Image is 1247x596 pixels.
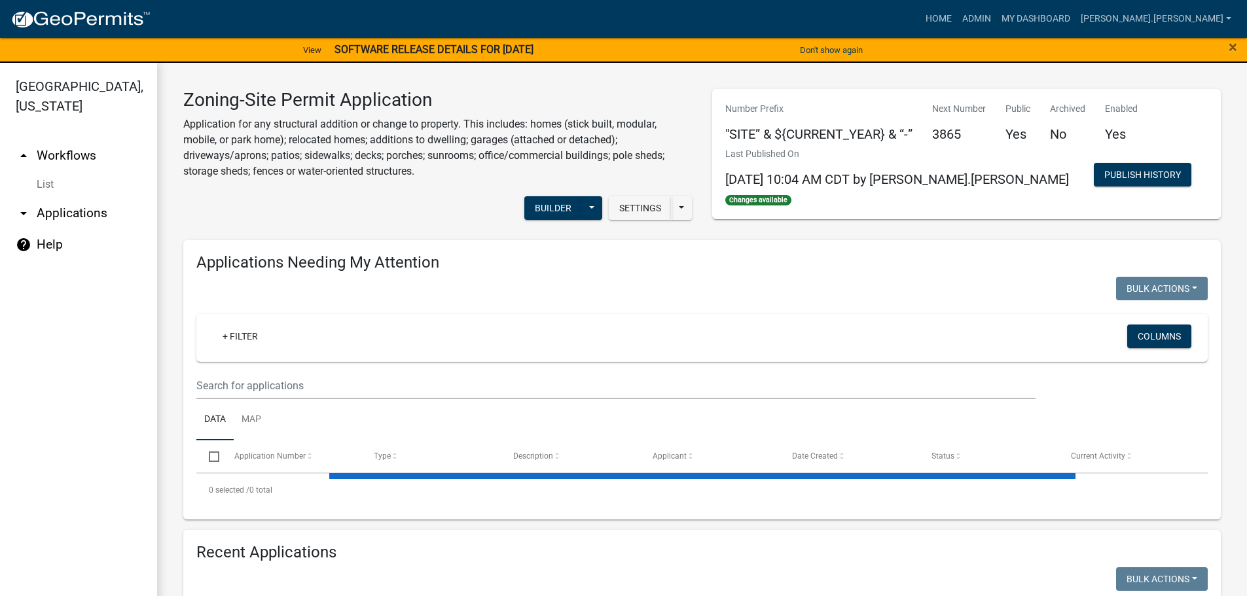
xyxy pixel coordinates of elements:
wm-modal-confirm: Workflow Publish History [1094,170,1191,181]
span: Current Activity [1071,451,1125,461]
button: Bulk Actions [1116,277,1208,300]
button: Publish History [1094,163,1191,186]
span: Description [513,451,553,461]
datatable-header-cell: Description [501,440,640,472]
span: Status [931,451,954,461]
a: View [298,39,327,61]
a: [PERSON_NAME].[PERSON_NAME] [1075,7,1237,31]
span: [DATE] 10:04 AM CDT by [PERSON_NAME].[PERSON_NAME] [725,171,1069,187]
p: Archived [1050,102,1085,116]
h5: 3865 [932,126,986,142]
h4: Applications Needing My Attention [196,253,1208,272]
a: Map [234,399,269,441]
a: Data [196,399,234,441]
p: Enabled [1105,102,1138,116]
div: 0 total [196,474,1208,506]
span: Type [374,451,391,461]
datatable-header-cell: Date Created [780,440,919,472]
a: Admin [957,7,996,31]
datatable-header-cell: Select [196,440,221,472]
input: Search for applications [196,372,1036,399]
span: Changes available [725,195,792,205]
datatable-header-cell: Status [919,440,1058,472]
a: Home [920,7,957,31]
datatable-header-cell: Applicant [640,440,780,472]
h5: Yes [1105,126,1138,142]
p: Public [1005,102,1030,116]
p: Application for any structural addition or change to property. This includes: homes (stick built,... [183,116,693,179]
button: Bulk Actions [1116,567,1208,591]
a: My Dashboard [996,7,1075,31]
button: Columns [1127,324,1191,348]
datatable-header-cell: Application Number [221,440,361,472]
i: arrow_drop_up [16,148,31,164]
i: help [16,237,31,253]
span: Date Created [792,451,838,461]
p: Next Number [932,102,986,116]
datatable-header-cell: Type [361,440,500,472]
span: Application Number [234,451,306,461]
button: Settings [609,196,672,220]
h5: No [1050,126,1085,142]
datatable-header-cell: Current Activity [1058,440,1198,472]
span: 0 selected / [209,485,249,495]
p: Last Published On [725,147,1069,161]
button: Builder [524,196,582,220]
strong: SOFTWARE RELEASE DETAILS FOR [DATE] [334,43,533,56]
h4: Recent Applications [196,543,1208,562]
button: Don't show again [795,39,868,61]
h5: Yes [1005,126,1030,142]
h3: Zoning-Site Permit Application [183,89,693,111]
span: Applicant [653,451,687,461]
span: × [1229,38,1237,56]
button: Close [1229,39,1237,55]
i: arrow_drop_down [16,205,31,221]
a: + Filter [212,324,268,348]
h5: "SITE” & ${CURRENT_YEAR} & “-” [725,126,913,142]
p: Number Prefix [725,102,913,116]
